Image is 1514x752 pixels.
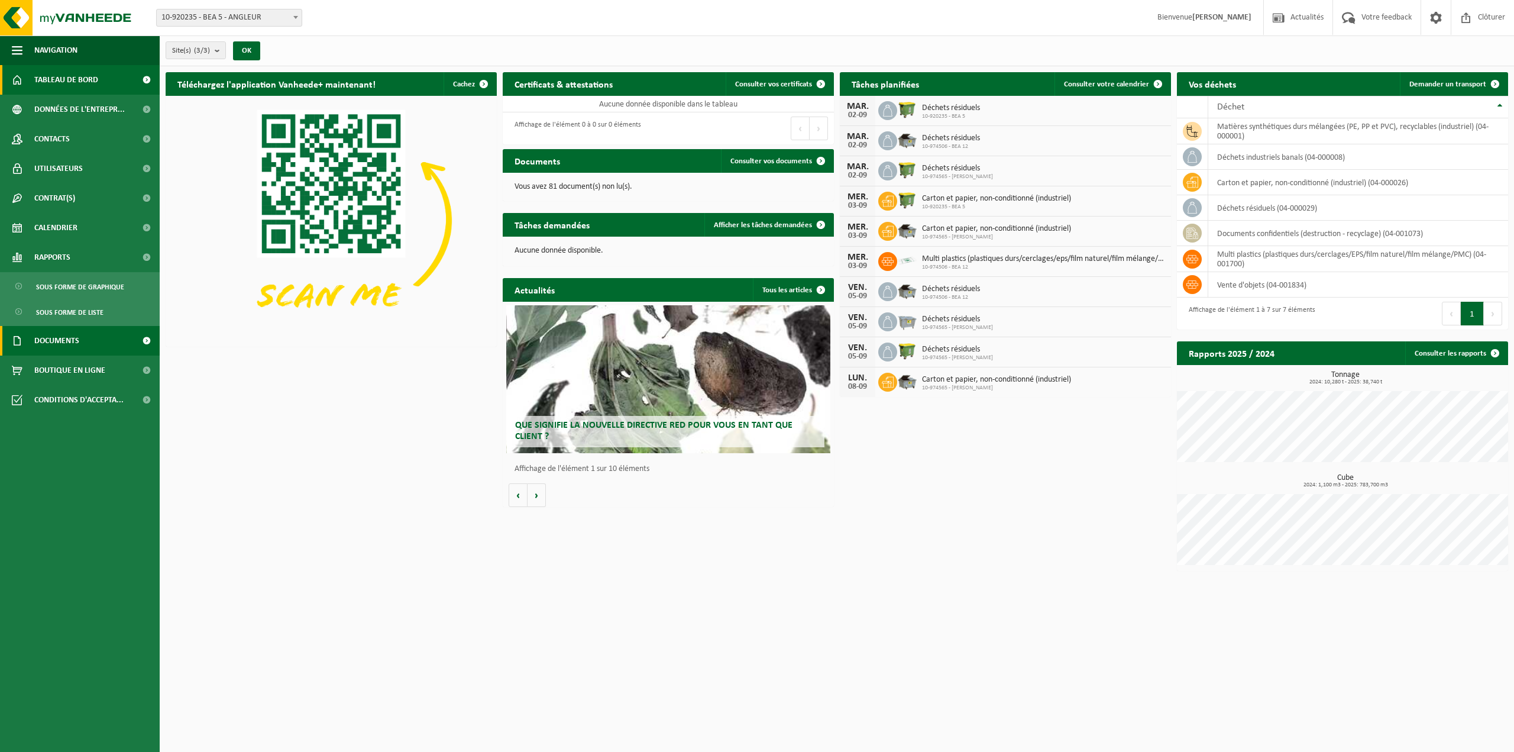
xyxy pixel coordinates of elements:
div: VEN. [846,343,869,353]
td: documents confidentiels (destruction - recyclage) (04-001073) [1208,221,1508,246]
div: 05-09 [846,353,869,361]
span: Données de l'entrepr... [34,95,125,124]
span: Consulter vos documents [730,157,812,165]
a: Sous forme de liste [3,301,157,323]
span: 10-920235 - BEA 5 [922,113,980,120]
h2: Vos déchets [1177,72,1248,95]
span: Carton et papier, non-conditionné (industriel) [922,224,1071,234]
span: Déchet [1217,102,1244,112]
span: 10-974506 - BEA 12 [922,294,980,301]
span: Contacts [34,124,70,154]
span: Déchets résiduels [922,104,980,113]
span: Carton et papier, non-conditionné (industriel) [922,375,1071,385]
p: Affichage de l'élément 1 sur 10 éléments [515,465,828,473]
p: Aucune donnée disponible. [515,247,822,255]
span: Déchets résiduels [922,164,993,173]
button: Previous [1442,302,1461,325]
button: Site(s)(3/3) [166,41,226,59]
img: WB-5000-GAL-GY-01 [897,220,917,240]
div: 03-09 [846,262,869,270]
span: Boutique en ligne [34,356,105,385]
span: 10-974565 - [PERSON_NAME] [922,324,993,331]
button: Vorige [509,483,528,507]
span: 10-974506 - BEA 12 [922,143,980,150]
span: Contrat(s) [34,183,75,213]
div: Affichage de l'élément 0 à 0 sur 0 éléments [509,115,641,141]
img: WB-1100-HPE-GN-50 [897,99,917,120]
a: Consulter les rapports [1405,341,1507,365]
td: matières synthétiques durs mélangées (PE, PP et PVC), recyclables (industriel) (04-000001) [1208,118,1508,144]
div: VEN. [846,283,869,292]
a: Consulter votre calendrier [1054,72,1170,96]
img: WB-1100-HPE-GN-50 [897,190,917,210]
span: 10-974565 - [PERSON_NAME] [922,173,993,180]
span: Rapports [34,243,70,272]
a: Tous les articles [753,278,833,302]
span: 10-920235 - BEA 5 - ANGLEUR [156,9,302,27]
a: Que signifie la nouvelle directive RED pour vous en tant que client ? [506,305,831,453]
img: WB-5000-GAL-GY-01 [897,130,917,150]
button: Cachez [444,72,496,96]
span: 10-974565 - [PERSON_NAME] [922,385,1071,392]
p: Vous avez 81 document(s) non lu(s). [515,183,822,191]
img: WB-2500-GAL-GY-01 [897,311,917,331]
div: 05-09 [846,292,869,301]
img: Download de VHEPlus App [166,96,497,344]
strong: [PERSON_NAME] [1192,13,1251,22]
button: Next [810,117,828,140]
span: 10-974565 - [PERSON_NAME] [922,234,1071,241]
span: Site(s) [172,42,210,60]
div: MAR. [846,162,869,172]
div: MAR. [846,132,869,141]
span: Documents [34,326,79,356]
div: MER. [846,253,869,262]
span: Tableau de bord [34,65,98,95]
h2: Tâches demandées [503,213,601,236]
h2: Documents [503,149,572,172]
div: 03-09 [846,232,869,240]
span: 10-920235 - BEA 5 [922,204,1071,211]
h2: Rapports 2025 / 2024 [1177,341,1286,364]
span: Carton et papier, non-conditionné (industriel) [922,194,1071,204]
div: 02-09 [846,172,869,180]
div: MER. [846,192,869,202]
span: Calendrier [34,213,77,243]
div: MAR. [846,102,869,111]
h2: Téléchargez l'application Vanheede+ maintenant! [166,72,387,95]
img: LP-SK-00500-LPE-16 [897,250,917,270]
h2: Certificats & attestations [503,72,625,95]
div: Affichage de l'élément 1 à 7 sur 7 éléments [1183,301,1315,327]
div: VEN. [846,313,869,322]
span: Utilisateurs [34,154,83,183]
button: Previous [791,117,810,140]
span: 10-974565 - [PERSON_NAME] [922,354,993,362]
div: 03-09 [846,202,869,210]
td: multi plastics (plastiques durs/cerclages/EPS/film naturel/film mélange/PMC) (04-001700) [1208,246,1508,272]
td: carton et papier, non-conditionné (industriel) (04-000026) [1208,170,1508,195]
div: 02-09 [846,141,869,150]
button: 1 [1461,302,1484,325]
span: 2024: 1,100 m3 - 2025: 783,700 m3 [1183,482,1508,488]
button: Next [1484,302,1502,325]
h3: Cube [1183,474,1508,488]
h3: Tonnage [1183,371,1508,385]
td: déchets résiduels (04-000029) [1208,195,1508,221]
img: WB-5000-GAL-GY-01 [897,371,917,391]
h2: Tâches planifiées [840,72,931,95]
span: Afficher les tâches demandées [714,221,812,229]
span: Cachez [453,80,475,88]
span: 2024: 10,280 t - 2025: 38,740 t [1183,379,1508,385]
div: 08-09 [846,383,869,391]
span: Sous forme de liste [36,301,103,324]
div: MER. [846,222,869,232]
div: 05-09 [846,322,869,331]
span: Consulter votre calendrier [1064,80,1149,88]
span: Demander un transport [1409,80,1486,88]
h2: Actualités [503,278,567,301]
span: 10-974506 - BEA 12 [922,264,1165,271]
img: WB-1100-HPE-GN-50 [897,341,917,361]
a: Afficher les tâches demandées [704,213,833,237]
span: Consulter vos certificats [735,80,812,88]
count: (3/3) [194,47,210,54]
a: Consulter vos documents [721,149,833,173]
